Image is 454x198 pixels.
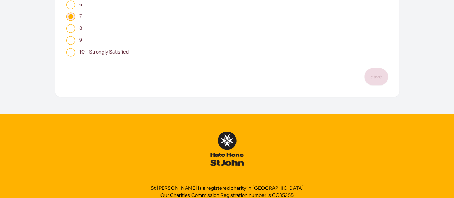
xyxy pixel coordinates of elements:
span: 10 - Strongly Satisfied [79,49,129,55]
input: 10 - Strongly Satisfied [66,48,75,56]
span: 8 [79,25,83,31]
img: InPulse [210,131,244,166]
span: 9 [79,37,82,43]
span: 6 [79,1,82,8]
input: 7 [66,12,75,21]
input: 9 [66,36,75,45]
input: 6 [66,0,75,9]
input: 8 [66,24,75,33]
span: 7 [79,13,82,19]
